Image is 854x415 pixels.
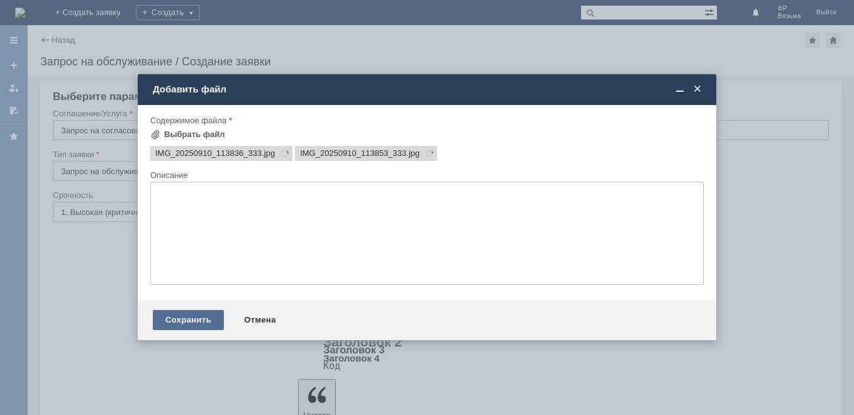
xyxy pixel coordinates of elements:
span: Закрыть [691,84,704,95]
span: IMG_20250910_113853_333.jpg [300,148,406,158]
span: IMG_20250910_113836_333.jpg [262,148,275,158]
div: Добавить файл [153,84,704,95]
div: Покупатель вернул онсилер, т.к. отсутствует кисточка [5,5,184,25]
div: Выбрать файл [164,130,225,140]
span: IMG_20250910_113853_333.jpg [406,148,419,158]
span: Свернуть (Ctrl + M) [674,84,686,95]
span: IMG_20250910_113836_333.jpg [155,148,262,158]
div: Содержимое файла [150,116,701,124]
div: Описание [150,171,701,179]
